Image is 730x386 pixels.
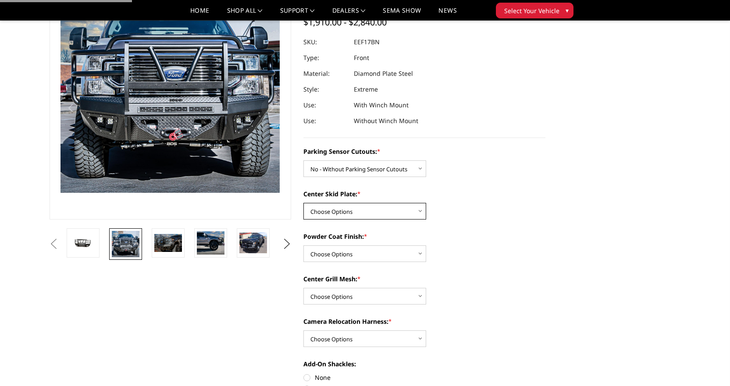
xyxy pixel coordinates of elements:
span: Select Your Vehicle [504,6,559,15]
a: Dealers [332,7,366,20]
img: 2017-2022 Ford F250-350 - T2 Series - Extreme Front Bumper (receiver or winch) [197,231,224,255]
label: None [303,373,545,382]
dd: Front [354,50,369,66]
button: Next [280,237,293,251]
img: 2017-2022 Ford F250-350 - T2 Series - Extreme Front Bumper (receiver or winch) [112,231,139,257]
iframe: Chat Widget [686,344,730,386]
dd: EEF17BN [354,34,380,50]
a: Home [190,7,209,20]
img: 2017-2022 Ford F250-350 - T2 Series - Extreme Front Bumper (receiver or winch) [69,237,97,250]
span: ▾ [566,6,569,15]
img: 2017-2022 Ford F250-350 - T2 Series - Extreme Front Bumper (receiver or winch) [154,234,182,252]
dt: Type: [303,50,347,66]
dt: Use: [303,97,347,113]
img: 2017-2022 Ford F250-350 - T2 Series - Extreme Front Bumper (receiver or winch) [239,233,267,253]
label: Add-On Shackles: [303,359,545,368]
span: $1,910.00 - $2,840.00 [303,16,387,28]
label: Center Skid Plate: [303,189,545,198]
a: shop all [227,7,263,20]
dd: With Winch Mount [354,97,409,113]
a: Support [280,7,315,20]
button: Previous [47,237,61,251]
button: Select Your Vehicle [496,3,573,18]
dd: Diamond Plate Steel [354,66,413,81]
dt: Use: [303,113,347,129]
dd: Without Winch Mount [354,113,418,129]
label: Camera Relocation Harness: [303,317,545,326]
label: Powder Coat Finish: [303,232,545,241]
dt: Style: [303,81,347,97]
label: Center Grill Mesh: [303,274,545,283]
dt: SKU: [303,34,347,50]
a: SEMA Show [383,7,421,20]
dt: Material: [303,66,347,81]
dd: Extreme [354,81,378,97]
a: News [438,7,456,20]
label: Parking Sensor Cutouts: [303,147,545,156]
